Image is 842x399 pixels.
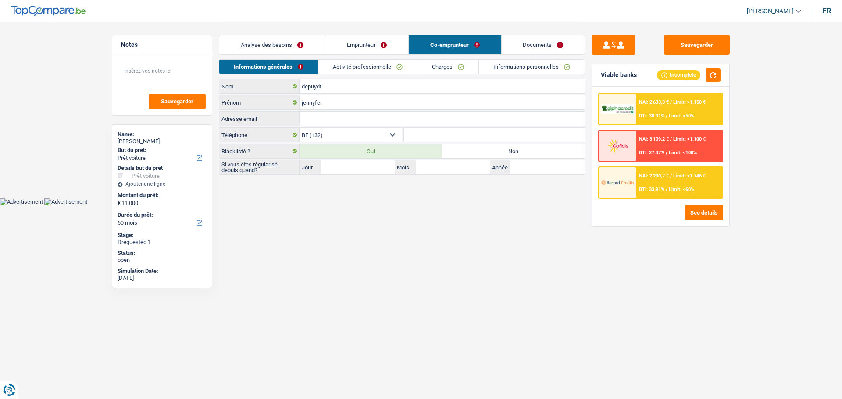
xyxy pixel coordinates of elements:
[409,35,501,54] a: Co-emprunteur
[219,35,325,54] a: Analyse des besoins
[601,71,637,79] div: Viable banks
[416,160,490,174] input: MM
[601,174,634,191] img: Record Credits
[666,150,667,155] span: /
[395,160,416,174] label: Mois
[669,113,694,119] span: Limit: <50%
[118,165,207,172] div: Détails but du prêt
[118,131,207,138] div: Name:
[118,232,207,239] div: Stage:
[639,99,669,105] span: NAI: 2 633,3 €
[118,212,205,219] label: Durée du prêt:
[639,136,669,142] span: NAI: 3 109,2 €
[161,99,193,104] span: Sauvegarder
[149,94,206,109] button: Sauvegarder
[479,60,585,74] a: Informations personnelles
[118,138,207,145] div: [PERSON_NAME]
[118,147,205,154] label: But du prêt:
[673,173,706,179] span: Limit: >1.746 €
[417,60,478,74] a: Charges
[219,144,300,158] label: Blacklisté ?
[673,99,706,105] span: Limit: >1.150 €
[740,4,801,18] a: [PERSON_NAME]
[639,173,669,179] span: NAI: 2 290,7 €
[118,181,207,187] div: Ajouter une ligne
[118,239,207,246] div: Drequested 1
[44,198,87,205] img: Advertisement
[118,257,207,264] div: open
[657,70,700,80] div: Incomplete
[666,113,667,119] span: /
[747,7,794,15] span: [PERSON_NAME]
[118,200,121,207] span: €
[670,99,672,105] span: /
[219,128,300,142] label: Téléphone
[670,173,672,179] span: /
[502,35,585,54] a: Documents
[219,95,300,109] label: Prénom
[300,144,442,158] label: Oui
[118,275,207,282] div: [DATE]
[823,7,831,15] div: fr
[219,60,318,74] a: Informations générales
[118,192,205,199] label: Montant du prêt:
[300,160,321,174] label: Jour
[318,60,417,74] a: Activité professionnelle
[118,250,207,257] div: Status:
[664,35,730,55] button: Sauvegarder
[442,144,585,158] label: Non
[670,136,672,142] span: /
[121,41,203,49] h5: Notes
[510,160,585,174] input: AAAA
[639,113,664,119] span: DTI: 30.91%
[490,160,511,174] label: Année
[666,187,667,192] span: /
[639,187,664,192] span: DTI: 33.91%
[325,35,408,54] a: Emprunteur
[601,104,634,114] img: AlphaCredit
[118,268,207,275] div: Simulation Date:
[669,150,697,155] span: Limit: <100%
[219,112,300,126] label: Adresse email
[321,160,395,174] input: JJ
[669,187,694,192] span: Limit: <60%
[685,205,723,220] button: See details
[639,150,664,155] span: DTI: 27.47%
[673,136,706,142] span: Limit: >1.100 €
[219,79,300,93] label: Nom
[404,128,585,142] input: 401020304
[11,6,86,16] img: TopCompare Logo
[601,138,634,154] img: Cofidis
[219,160,300,174] label: Si vous êtes régularisé, depuis quand?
